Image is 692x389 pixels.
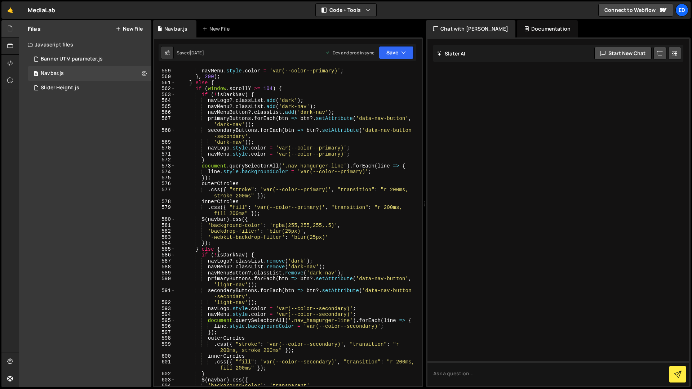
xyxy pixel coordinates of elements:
div: 565 [154,104,176,110]
div: 592 [154,300,176,306]
div: Banner UTM parameter.js [41,56,103,62]
div: 600 [154,353,176,359]
div: 577 [154,187,176,199]
div: 599 [154,341,176,353]
div: Slider Height.js [41,85,79,91]
h2: Slater AI [437,50,466,57]
button: Code + Tools [316,4,376,17]
div: Navbar.js [164,25,187,32]
div: 562 [154,86,176,92]
div: 595 [154,318,176,324]
div: 559 [154,68,176,74]
div: 8413/43925.js [28,52,151,66]
div: 582 [154,228,176,234]
div: 588 [154,264,176,270]
div: 567 [154,116,176,128]
div: 590 [154,276,176,288]
a: Ed [675,4,688,17]
div: 571 [154,151,176,157]
div: Dev and prod in sync [325,50,374,56]
div: 583 [154,234,176,241]
div: 579 [154,205,176,216]
div: 576 [154,181,176,187]
div: 587 [154,258,176,264]
div: 560 [154,74,176,80]
div: Navbar.js [41,70,64,77]
div: 573 [154,163,176,169]
div: 8413/19397.js [28,81,151,95]
div: MediaLab [28,6,55,14]
div: 603 [154,377,176,383]
span: 0 [34,71,38,77]
div: 572 [154,157,176,163]
button: Save [379,46,414,59]
div: 596 [154,323,176,330]
div: 584 [154,240,176,246]
button: New File [116,26,143,32]
div: 574 [154,169,176,175]
div: 602 [154,371,176,377]
div: 564 [154,98,176,104]
button: Start new chat [594,47,652,60]
div: 581 [154,223,176,229]
div: [DATE] [190,50,204,56]
div: 568 [154,128,176,139]
div: 8413/17330.js [28,66,151,81]
div: 566 [154,109,176,116]
div: 586 [154,252,176,258]
div: 597 [154,330,176,336]
div: New File [202,25,232,32]
div: 591 [154,288,176,300]
div: 601 [154,359,176,371]
a: 🤙 [1,1,19,19]
div: 575 [154,175,176,181]
a: Connect to Webflow [598,4,673,17]
div: 563 [154,92,176,98]
div: 594 [154,312,176,318]
div: 585 [154,246,176,252]
div: 570 [154,145,176,151]
div: Javascript files [19,37,151,52]
div: Documentation [517,20,578,37]
div: 598 [154,335,176,341]
div: 578 [154,199,176,205]
div: Chat with [PERSON_NAME] [426,20,515,37]
div: 593 [154,306,176,312]
div: 604 [154,383,176,389]
div: Saved [177,50,204,56]
h2: Files [28,25,41,33]
div: 569 [154,139,176,146]
div: 589 [154,270,176,276]
div: 561 [154,80,176,86]
div: 580 [154,216,176,223]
